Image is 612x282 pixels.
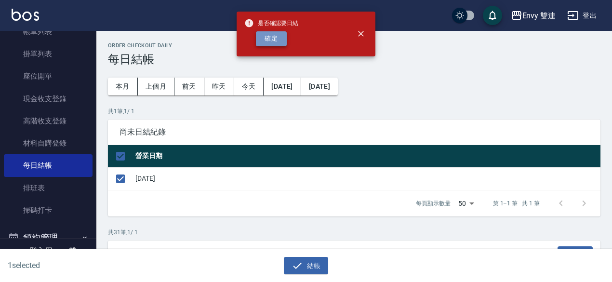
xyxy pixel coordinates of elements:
h5: 登入用envy雙連 [29,246,79,266]
a: 材料自購登錄 [4,132,93,154]
h6: 1 selected [8,259,151,271]
td: [DATE] [133,167,600,190]
button: Envy 雙連 [507,6,560,26]
h3: 每日結帳 [108,53,600,66]
button: 前天 [174,78,204,95]
button: 昨天 [204,78,234,95]
button: 本月 [108,78,138,95]
button: 確定 [256,31,287,46]
button: 結帳 [284,257,329,275]
div: Envy 雙連 [522,10,556,22]
th: 營業日期 [133,145,600,168]
a: 座位開單 [4,65,93,87]
button: 報表匯出 [558,246,593,261]
a: 排班表 [4,177,93,199]
button: [DATE] [301,78,338,95]
p: 共 31 筆, 1 / 1 [108,228,600,237]
a: 掃碼打卡 [4,199,93,221]
a: 帳單列表 [4,21,93,43]
span: 是否確認要日結 [244,18,298,28]
p: 共 1 筆, 1 / 1 [108,107,600,116]
button: close [350,23,372,44]
button: [DATE] [264,78,301,95]
button: 今天 [234,78,264,95]
a: 每日結帳 [4,154,93,176]
h2: Order checkout daily [108,42,600,49]
button: 上個月 [138,78,174,95]
span: 尚未日結紀錄 [120,127,589,137]
p: 第 1–1 筆 共 1 筆 [493,199,540,208]
a: 高階收支登錄 [4,110,93,132]
a: 現金收支登錄 [4,88,93,110]
button: 預約管理 [4,225,93,250]
a: 掛單列表 [4,43,93,65]
button: save [483,6,502,25]
button: 登出 [563,7,600,25]
p: 每頁顯示數量 [416,199,451,208]
div: 50 [454,190,478,216]
img: Logo [12,9,39,21]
